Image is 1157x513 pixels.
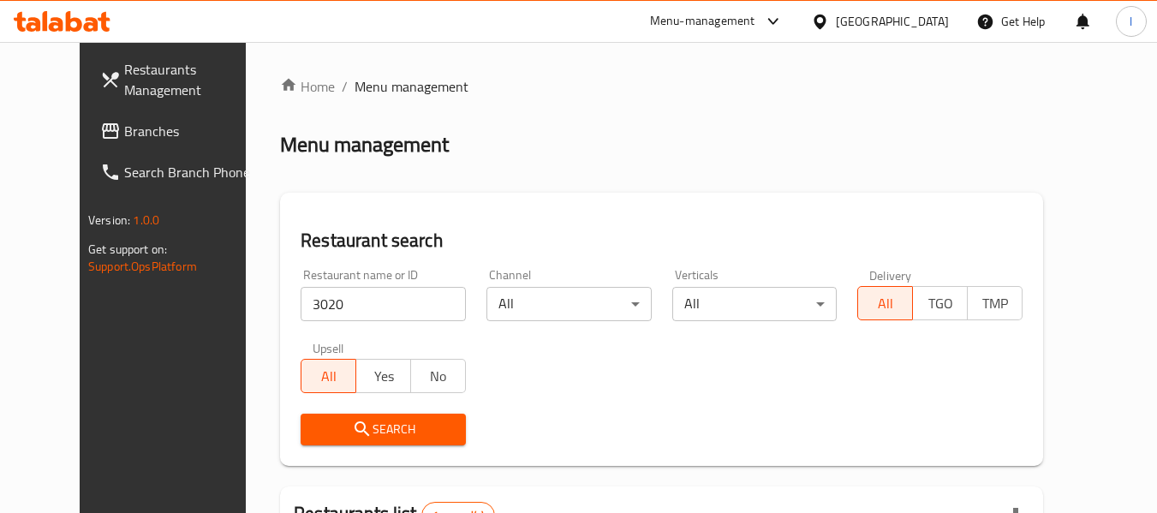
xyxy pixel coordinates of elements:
button: All [301,359,356,393]
nav: breadcrumb [280,76,1043,97]
span: All [865,291,906,316]
span: TGO [920,291,961,316]
li: / [342,76,348,97]
div: [GEOGRAPHIC_DATA] [836,12,949,31]
span: No [418,364,459,389]
span: Search Branch Phone [124,162,259,182]
span: Version: [88,209,130,231]
button: No [410,359,466,393]
span: Get support on: [88,238,167,260]
input: Search for restaurant name or ID.. [301,287,466,321]
button: TGO [912,286,968,320]
span: All [308,364,349,389]
span: Menu management [355,76,468,97]
a: Restaurants Management [86,49,273,110]
span: 1.0.0 [133,209,159,231]
button: Yes [355,359,411,393]
span: l [1130,12,1132,31]
a: Branches [86,110,273,152]
span: Yes [363,364,404,389]
div: All [486,287,652,321]
a: Support.OpsPlatform [88,255,197,277]
a: Home [280,76,335,97]
span: TMP [975,291,1016,316]
h2: Restaurant search [301,228,1023,254]
a: Search Branch Phone [86,152,273,193]
label: Delivery [869,269,912,281]
label: Upsell [313,342,344,354]
div: All [672,287,838,321]
button: All [857,286,913,320]
span: Search [314,419,452,440]
span: Restaurants Management [124,59,259,100]
button: TMP [967,286,1023,320]
h2: Menu management [280,131,449,158]
button: Search [301,414,466,445]
span: Branches [124,121,259,141]
div: Menu-management [650,11,755,32]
